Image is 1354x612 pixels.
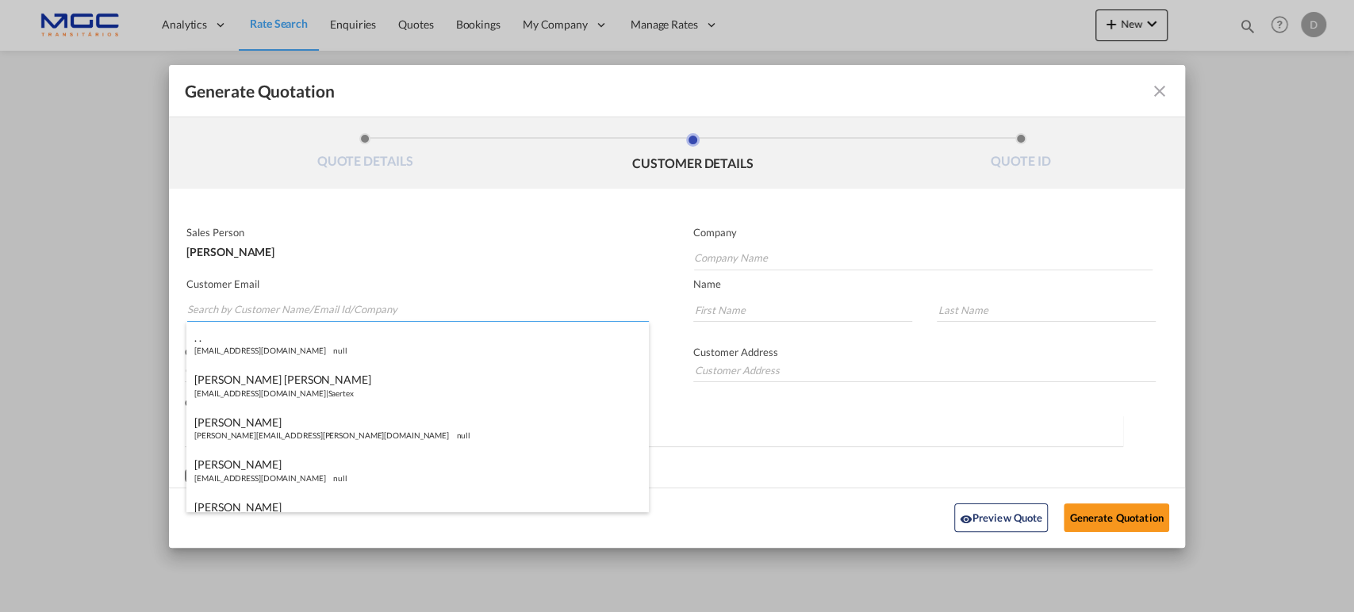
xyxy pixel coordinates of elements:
input: First Name [693,298,912,322]
p: Customer Email [186,277,649,290]
md-icon: icon-close fg-AAA8AD cursor m-0 [1150,82,1169,101]
p: Name [693,277,1185,290]
div: [PERSON_NAME] [186,239,645,258]
input: Customer Address [693,358,1156,382]
p: Sales Person [186,226,645,239]
input: Contact Number [185,358,646,382]
span: Customer Address [693,346,778,358]
li: QUOTE ID [857,133,1184,176]
md-checkbox: Checkbox No Ink [185,468,374,484]
li: QUOTE DETAILS [201,133,528,176]
md-dialog: Generate QuotationQUOTE ... [169,65,1184,548]
button: Generate Quotation [1064,503,1168,532]
p: CC Emails [185,396,1122,409]
li: CUSTOMER DETAILS [529,133,857,176]
button: icon-eyePreview Quote [954,503,1049,532]
md-icon: icon-eye [960,513,972,526]
input: Last Name [937,298,1156,322]
span: Generate Quotation [185,81,334,101]
input: Search by Customer Name/Email Id/Company [187,298,649,322]
p: Contact [185,346,646,358]
md-chips-wrap: Chips container. Enter the text area, then type text, and press enter to add a chip. [185,415,1122,446]
p: Company [693,226,1153,239]
input: Company Name [694,247,1153,270]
